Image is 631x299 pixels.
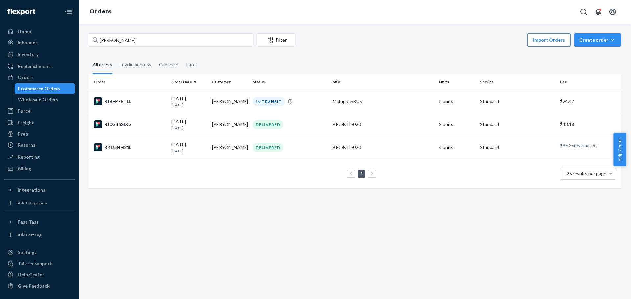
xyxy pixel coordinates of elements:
[560,142,616,149] p: $86.36
[574,33,621,47] button: Create order
[18,283,50,289] div: Give Feedback
[171,125,207,131] p: [DATE]
[4,185,75,195] button: Integrations
[18,260,52,267] div: Talk to Support
[93,56,112,74] div: All orders
[18,154,40,160] div: Reporting
[333,144,434,151] div: BRC-BTL-020
[557,90,621,113] td: $24.47
[18,131,28,137] div: Prep
[212,79,247,85] div: Customer
[186,56,196,73] div: Late
[18,51,39,58] div: Inventory
[169,74,209,90] th: Order Date
[171,96,207,108] div: [DATE]
[257,37,295,43] div: Filter
[94,120,166,128] div: RJ0G45SIXG
[527,33,571,47] button: Import Orders
[4,117,75,128] a: Freight
[557,113,621,136] td: $43.18
[4,269,75,280] a: Help Center
[7,9,35,15] img: Flexport logo
[436,74,477,90] th: Units
[94,97,166,105] div: RJBH4-ETLL
[4,217,75,227] button: Fast Tags
[480,144,555,151] p: Standard
[359,171,364,176] a: Page 1 is your current page
[4,129,75,139] a: Prep
[18,39,38,46] div: Inbounds
[18,249,36,256] div: Settings
[89,74,169,90] th: Order
[4,26,75,37] a: Home
[18,63,53,70] div: Replenishments
[333,121,434,128] div: BRC-BTL-020
[4,258,75,269] a: Talk to Support
[613,133,626,166] button: Help Center
[577,5,590,18] button: Open Search Box
[171,102,207,108] p: [DATE]
[18,165,31,172] div: Billing
[18,142,35,148] div: Returns
[4,247,75,258] a: Settings
[18,28,31,35] div: Home
[253,97,285,106] div: IN TRANSIT
[250,74,330,90] th: Status
[606,5,619,18] button: Open account menu
[18,85,60,92] div: Ecommerce Orders
[18,200,47,206] div: Add Integration
[94,143,166,151] div: RKIJ5NH21L
[330,90,436,113] td: Multiple SKUs
[579,37,616,43] div: Create order
[4,49,75,60] a: Inventory
[4,61,75,72] a: Replenishments
[480,121,555,128] p: Standard
[4,37,75,48] a: Inbounds
[253,120,283,129] div: DELIVERED
[18,271,44,278] div: Help Center
[436,136,477,159] td: 4 units
[574,143,598,148] span: (estimated)
[89,8,111,15] a: Orders
[209,90,250,113] td: [PERSON_NAME]
[89,33,253,47] input: Search orders
[4,230,75,240] a: Add Fast Tag
[436,90,477,113] td: 5 units
[171,118,207,131] div: [DATE]
[478,74,557,90] th: Service
[4,281,75,291] button: Give Feedback
[253,143,283,152] div: DELIVERED
[4,72,75,83] a: Orders
[480,98,555,105] p: Standard
[120,56,151,73] div: Invalid address
[4,106,75,116] a: Parcel
[4,140,75,150] a: Returns
[209,136,250,159] td: [PERSON_NAME]
[257,33,295,47] button: Filter
[18,219,39,225] div: Fast Tags
[4,198,75,208] a: Add Integration
[18,232,41,238] div: Add Fast Tag
[18,74,34,81] div: Orders
[4,152,75,162] a: Reporting
[15,83,75,94] a: Ecommerce Orders
[18,119,34,126] div: Freight
[4,163,75,174] a: Billing
[62,5,75,18] button: Close Navigation
[330,74,436,90] th: SKU
[592,5,605,18] button: Open notifications
[159,56,178,73] div: Canceled
[436,113,477,136] td: 2 units
[84,2,117,21] ol: breadcrumbs
[567,171,606,176] span: 25 results per page
[209,113,250,136] td: [PERSON_NAME]
[18,108,32,114] div: Parcel
[18,96,58,103] div: Wholesale Orders
[171,148,207,154] p: [DATE]
[171,141,207,154] div: [DATE]
[557,74,621,90] th: Fee
[18,187,45,193] div: Integrations
[15,95,75,105] a: Wholesale Orders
